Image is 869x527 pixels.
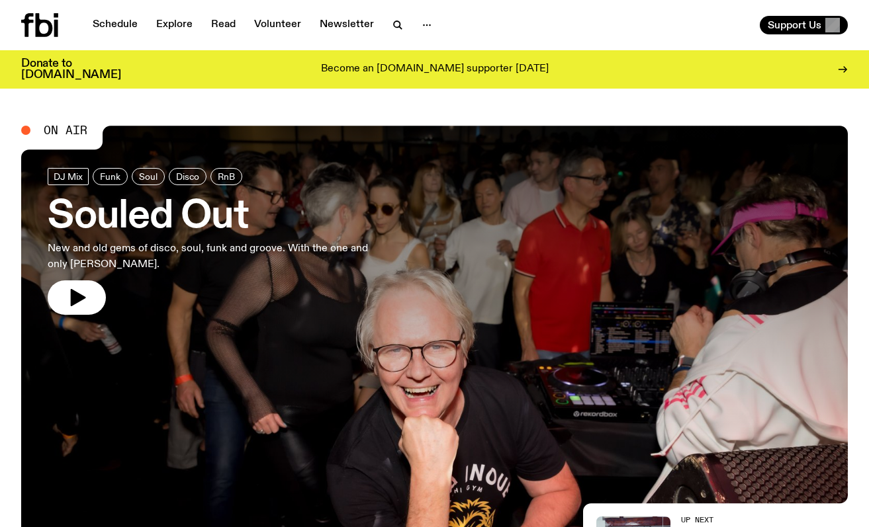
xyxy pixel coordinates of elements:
h3: Souled Out [48,198,387,235]
span: RnB [218,171,235,181]
a: DJ Mix [48,168,89,185]
a: Soul [132,168,165,185]
span: DJ Mix [54,171,83,181]
a: Read [203,16,244,34]
a: Funk [93,168,128,185]
a: Disco [169,168,206,185]
h2: Up Next [681,516,798,524]
span: On Air [44,124,87,136]
span: Support Us [768,19,821,31]
h3: Donate to [DOMAIN_NAME] [21,58,121,81]
a: Explore [148,16,201,34]
button: Support Us [760,16,848,34]
p: New and old gems of disco, soul, funk and groove. With the one and only [PERSON_NAME]. [48,241,387,272]
span: Soul [139,171,158,181]
span: Disco [176,171,199,181]
a: Schedule [85,16,146,34]
a: Volunteer [246,16,309,34]
p: Become an [DOMAIN_NAME] supporter [DATE] [321,63,549,75]
a: Souled OutNew and old gems of disco, soul, funk and groove. With the one and only [PERSON_NAME]. [48,168,387,315]
a: Newsletter [312,16,382,34]
a: RnB [210,168,242,185]
span: Funk [100,171,120,181]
